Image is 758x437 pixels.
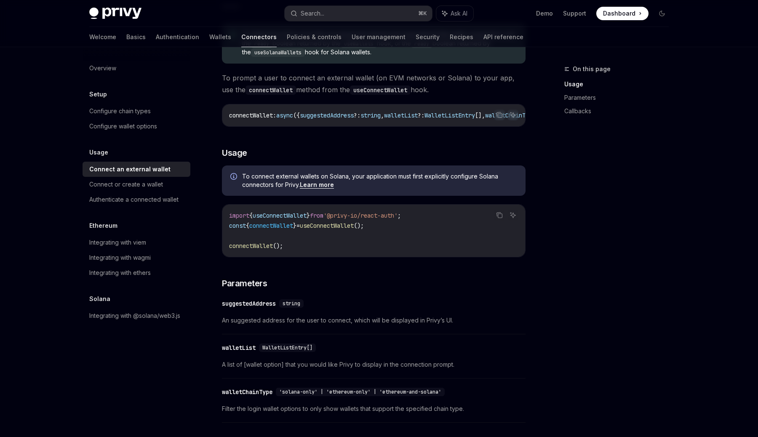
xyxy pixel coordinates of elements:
[450,27,473,47] a: Recipes
[209,27,231,47] a: Wallets
[229,242,273,250] span: connectWallet
[242,172,517,189] span: To connect external wallets on Solana, your application must first explicitly configure Solana co...
[293,222,296,229] span: }
[451,9,467,18] span: Ask AI
[89,311,180,321] div: Integrating with @solana/web3.js
[573,64,611,74] span: On this page
[246,85,296,95] code: connectWallet
[222,299,276,308] div: suggestedAddress
[156,27,199,47] a: Authentication
[83,192,190,207] a: Authenticate a connected wallet
[507,109,518,120] button: Ask AI
[485,112,536,119] span: walletChainType
[436,6,473,21] button: Ask AI
[416,27,440,47] a: Security
[229,222,246,229] span: const
[89,221,117,231] h5: Ethereum
[83,235,190,250] a: Integrating with viem
[222,344,256,352] div: walletList
[229,212,249,219] span: import
[300,112,354,119] span: suggestedAddress
[564,104,675,118] a: Callbacks
[494,210,505,221] button: Copy the contents from the code block
[89,268,151,278] div: Integrating with ethers
[276,112,293,119] span: async
[310,212,323,219] span: from
[475,112,485,119] span: [],
[536,9,553,18] a: Demo
[354,112,360,119] span: ?:
[89,195,179,205] div: Authenticate a connected wallet
[273,112,276,119] span: :
[89,63,116,73] div: Overview
[418,112,424,119] span: ?:
[89,106,151,116] div: Configure chain types
[563,9,586,18] a: Support
[253,212,307,219] span: useConnectWallet
[384,112,418,119] span: walletList
[89,179,163,189] div: Connect or create a wallet
[83,177,190,192] a: Connect or create a wallet
[246,222,249,229] span: {
[222,147,247,159] span: Usage
[293,112,300,119] span: ({
[230,173,239,181] svg: Info
[273,242,283,250] span: ();
[564,91,675,104] a: Parameters
[279,389,441,395] span: 'solana-only' | 'ethereum-only' | 'ethereum-and-solana'
[307,212,310,219] span: }
[222,315,526,325] span: An suggested address for the user to connect, which will be displayed in Privy’s UI.
[424,112,475,119] span: WalletListEntry
[418,10,427,17] span: ⌘ K
[300,181,334,189] a: Learn more
[89,89,107,99] h5: Setup
[285,6,432,21] button: Search...⌘K
[249,222,293,229] span: connectWallet
[222,360,526,370] span: A list of [wallet option] that you would like Privy to display in the connection prompt.
[126,27,146,47] a: Basics
[603,9,635,18] span: Dashboard
[483,27,523,47] a: API reference
[83,119,190,134] a: Configure wallet options
[494,109,505,120] button: Copy the contents from the code block
[222,404,526,414] span: Filter the login wallet options to only show wallets that support the specified chain type.
[89,147,108,157] h5: Usage
[251,48,305,57] code: useSolanaWallets
[287,27,342,47] a: Policies & controls
[83,250,190,265] a: Integrating with wagmi
[507,210,518,221] button: Ask AI
[222,72,526,96] span: To prompt a user to connect an external wallet (on EVM networks or Solana) to your app, use the m...
[89,237,146,248] div: Integrating with viem
[352,27,406,47] a: User management
[249,212,253,219] span: {
[89,8,141,19] img: dark logo
[262,344,312,351] span: WalletListEntry[]
[89,253,151,263] div: Integrating with wagmi
[83,104,190,119] a: Configure chain types
[89,294,110,304] h5: Solana
[83,61,190,76] a: Overview
[323,212,398,219] span: '@privy-io/react-auth'
[229,112,273,119] span: connectWallet
[241,27,277,47] a: Connectors
[564,77,675,91] a: Usage
[596,7,649,20] a: Dashboard
[350,85,411,95] code: useConnectWallet
[300,222,354,229] span: useConnectWallet
[83,308,190,323] a: Integrating with @solana/web3.js
[360,112,381,119] span: string
[354,222,364,229] span: ();
[83,265,190,280] a: Integrating with ethers
[222,388,272,396] div: walletChainType
[89,121,157,131] div: Configure wallet options
[283,300,300,307] span: string
[296,222,300,229] span: =
[398,212,401,219] span: ;
[83,162,190,177] a: Connect an external wallet
[301,8,324,19] div: Search...
[381,112,384,119] span: ,
[89,27,116,47] a: Welcome
[655,7,669,20] button: Toggle dark mode
[89,164,171,174] div: Connect an external wallet
[222,277,267,289] span: Parameters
